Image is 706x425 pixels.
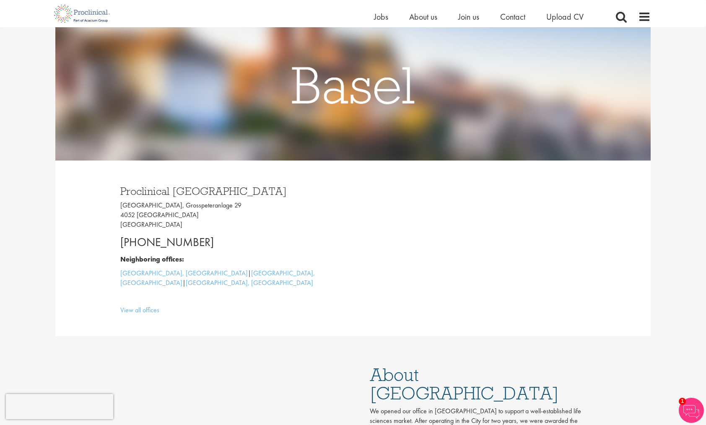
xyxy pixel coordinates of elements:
[120,201,347,230] p: [GEOGRAPHIC_DATA], Grosspeteranlage 29 4052 [GEOGRAPHIC_DATA] [GEOGRAPHIC_DATA]
[120,234,347,251] p: [PHONE_NUMBER]
[120,306,159,314] a: View all offices
[120,255,184,264] b: Neighboring offices:
[186,278,313,287] a: [GEOGRAPHIC_DATA], [GEOGRAPHIC_DATA]
[120,269,315,287] a: [GEOGRAPHIC_DATA], [GEOGRAPHIC_DATA]
[546,11,584,22] a: Upload CV
[679,398,686,405] span: 1
[370,365,592,402] h1: About [GEOGRAPHIC_DATA]
[409,11,437,22] a: About us
[679,398,704,423] img: Chatbot
[6,394,113,419] iframe: reCAPTCHA
[120,186,347,197] h3: Proclinical [GEOGRAPHIC_DATA]
[500,11,525,22] a: Contact
[120,269,347,288] p: | |
[120,269,248,277] a: [GEOGRAPHIC_DATA], [GEOGRAPHIC_DATA]
[374,11,388,22] a: Jobs
[458,11,479,22] a: Join us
